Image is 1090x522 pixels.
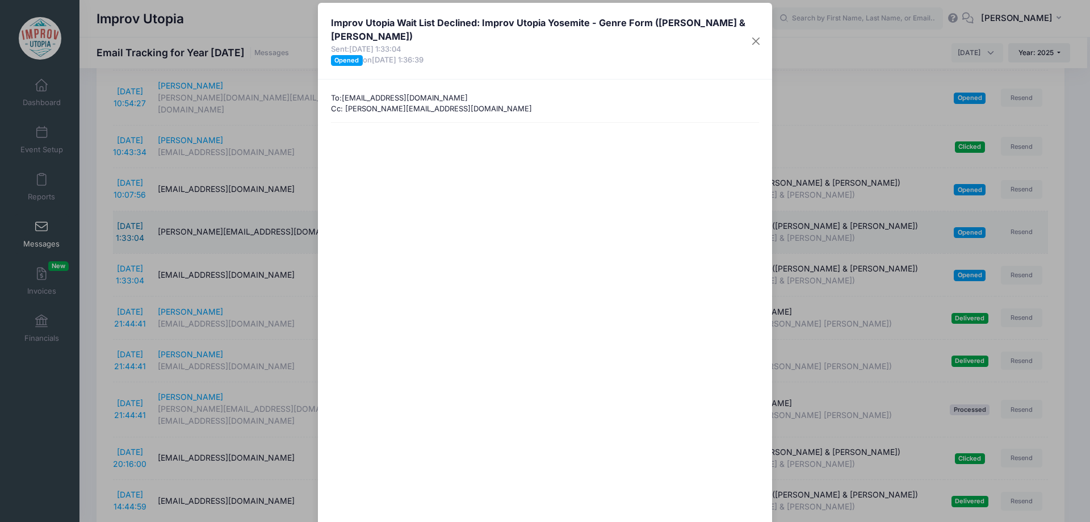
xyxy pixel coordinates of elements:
span: [DATE] 1:36:39 [372,55,424,64]
div: Cc: [PERSON_NAME][EMAIL_ADDRESS][DOMAIN_NAME] [325,103,765,115]
span: Opened [331,55,363,66]
div: To: [325,93,765,104]
span: [DATE] 1:33:04 [349,44,401,53]
button: Close [747,31,766,51]
span: [EMAIL_ADDRESS][DOMAIN_NAME] [342,93,468,102]
h4: Improv Utopia Wait List Declined: Improv Utopia Yosemite - Genre Form ([PERSON_NAME] & [PERSON_NA... [331,16,747,44]
span: on [363,55,424,64]
span: Sent: [331,44,747,55]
